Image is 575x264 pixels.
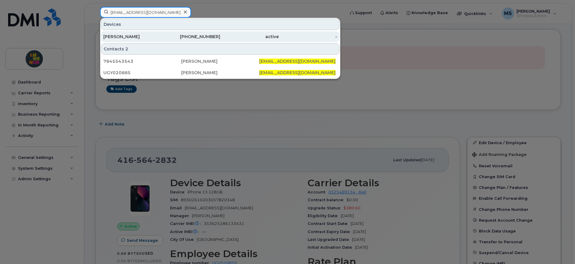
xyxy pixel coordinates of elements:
div: [PHONE_NUMBER] [162,34,221,40]
span: [EMAIL_ADDRESS][DOMAIN_NAME] [259,59,336,64]
a: [PERSON_NAME][PHONE_NUMBER]active- [101,31,339,42]
input: Find something... [100,7,191,18]
div: [PERSON_NAME] [181,58,259,64]
div: Devices [101,19,339,30]
div: Contacts [101,43,339,55]
div: [PERSON_NAME] [103,34,162,40]
span: 2 [125,46,128,52]
div: - [279,34,337,40]
a: 7845543543[PERSON_NAME][EMAIL_ADDRESS][DOMAIN_NAME] [101,56,339,67]
a: UGY020885[PERSON_NAME][EMAIL_ADDRESS][DOMAIN_NAME] [101,67,339,78]
div: 7845543543 [103,58,181,64]
div: UGY020885 [103,70,181,76]
div: [PERSON_NAME] [181,70,259,76]
span: [EMAIL_ADDRESS][DOMAIN_NAME] [259,70,336,75]
div: active [220,34,279,40]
